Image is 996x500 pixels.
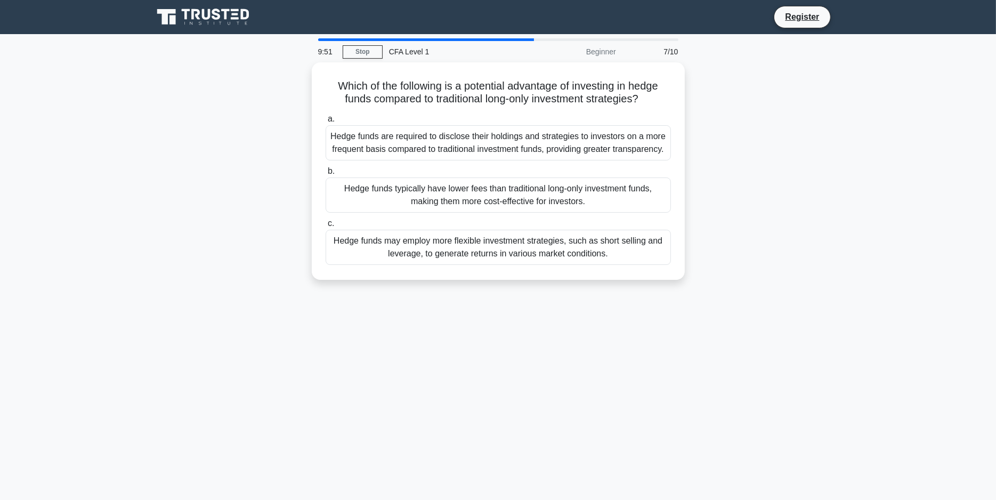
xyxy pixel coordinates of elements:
[622,41,685,62] div: 7/10
[326,178,671,213] div: Hedge funds typically have lower fees than traditional long-only investment funds, making them mo...
[328,166,335,175] span: b.
[383,41,529,62] div: CFA Level 1
[529,41,622,62] div: Beginner
[328,219,334,228] span: c.
[779,10,825,23] a: Register
[326,230,671,265] div: Hedge funds may employ more flexible investment strategies, such as short selling and leverage, t...
[325,79,672,106] h5: Which of the following is a potential advantage of investing in hedge funds compared to tradition...
[343,45,383,59] a: Stop
[312,41,343,62] div: 9:51
[328,114,335,123] span: a.
[326,125,671,160] div: Hedge funds are required to disclose their holdings and strategies to investors on a more frequen...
